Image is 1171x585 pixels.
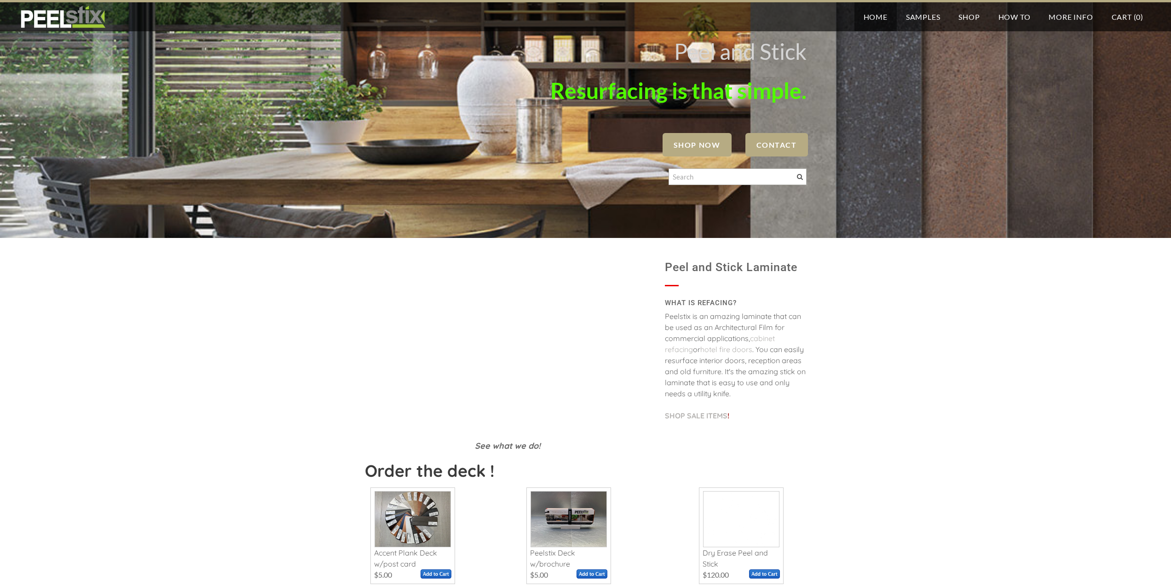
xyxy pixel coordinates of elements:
div: Peelstix Deck w/brochure [530,547,607,569]
img: REFACE SUPPLIES [18,6,107,29]
div: $ [374,569,378,580]
a: hotel fire doors [700,345,752,354]
div: 120.00 [707,569,729,580]
span: Search [797,174,803,180]
a: Home [854,2,897,31]
strong: Order the deck ! [365,460,495,481]
div: $ [530,569,534,580]
span: 0 [1136,12,1141,21]
a: Samples [897,2,950,31]
a: How To [989,2,1040,31]
font: ! [665,411,729,420]
div: Accent Plank Deck w/post card [374,547,451,569]
font: See what we do! [475,440,541,451]
a: SHOP NOW [663,133,732,156]
h2: WHAT IS REFACING? [665,295,807,311]
input: Search [669,168,807,185]
a: More Info [1039,2,1102,31]
div: Dry Erase Peel and Stick [703,547,780,569]
div: 5.00 [534,569,548,580]
a: Cart (0) [1102,2,1153,31]
a: cabinet refacing [665,334,775,354]
a: Shop [949,2,989,31]
input: Submit [577,569,607,579]
input: Submit [749,569,780,579]
input: Submit [421,569,451,579]
div: $ [703,569,707,580]
font: Resurfacing is that simple. [550,77,807,104]
font: Peel and Stick ​ [674,38,807,64]
h1: Peel and Stick Laminate [665,256,807,278]
div: Peelstix is an amazing laminate that can be used as an Architectural Film for commercial applicat... [665,311,807,430]
div: 5.00 [378,569,392,580]
a: Contact [745,133,808,156]
a: SHOP SALE ITEMS [665,411,727,420]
